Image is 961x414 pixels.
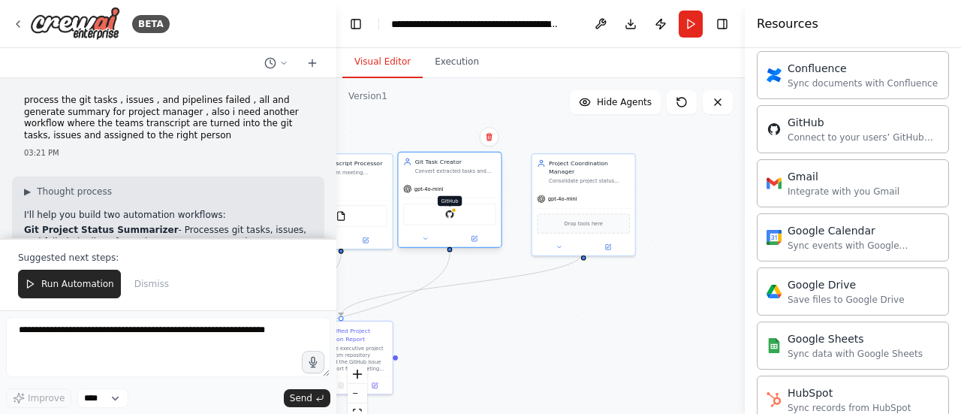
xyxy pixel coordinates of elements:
[289,153,393,249] div: Team Transcript ProcessorAnalyze team meeting transcripts and extract actionable tasks, issues, a...
[767,230,782,245] img: Google Calendar
[480,127,499,147] button: Delete node
[788,331,923,346] div: Google Sheets
[788,277,905,292] div: Google Drive
[584,242,631,252] button: Open in side panel
[397,153,502,249] div: Git Task CreatorConvert extracted tasks and action items from team discussions into properly form...
[306,345,387,372] div: Combine the executive project summary from repository analysis and the GitHub issue creation repo...
[788,61,938,76] div: Confluence
[788,131,939,144] div: Connect to your users’ GitHub accounts
[391,17,560,32] nav: breadcrumb
[337,252,588,316] g: Edge from 2556b77d-e927-4402-b4eb-171aa6f9730e to 07a31445-078f-4e10-8b40-3591177365d5
[444,210,454,219] img: GitHub
[127,270,176,298] button: Dismiss
[28,392,65,404] span: Improve
[306,327,387,343] div: Create Unified Project Coordination Report
[336,211,346,221] img: FileReadTool
[134,278,169,290] span: Dismiss
[549,159,630,176] div: Project Coordination Manager
[788,186,899,198] div: Integrate with you Gmail
[564,219,603,228] span: Drop tools here
[767,284,782,299] img: Google Drive
[342,47,423,78] button: Visual Editor
[24,225,312,248] li: - Processes git tasks, issues, and failed pipelines for project manager summaries
[788,77,938,89] div: Sync documents with Confluence
[18,270,121,298] button: Run Automation
[415,168,496,174] div: Convert extracted tasks and action items from team discussions into properly formatted GitHub iss...
[532,153,636,256] div: Project Coordination ManagerConsolidate project status reports and newly created GitHub issues in...
[415,158,496,166] div: Git Task Creator
[302,351,324,373] button: Click to speak your automation idea
[289,321,393,395] div: Create Unified Project Coordination ReportCombine the executive project summary from repository a...
[290,392,312,404] span: Send
[348,384,367,403] button: zoom out
[788,385,911,400] div: HubSpot
[757,15,818,33] h4: Resources
[24,186,112,198] button: ▶Thought process
[360,380,389,390] button: Open in side panel
[30,7,120,41] img: Logo
[348,90,387,102] div: Version 1
[41,278,114,290] span: Run Automation
[258,54,294,72] button: Switch to previous chat
[788,402,911,414] div: Sync records from HubSpot
[788,169,899,184] div: Gmail
[549,177,630,184] div: Consolidate project status reports and newly created GitHub issues into a unified project coordin...
[597,96,652,108] span: Hide Agents
[324,380,359,390] button: No output available
[450,234,498,243] button: Open in side panel
[767,122,782,137] img: GitHub
[712,14,733,35] button: Hide right sidebar
[37,186,112,198] span: Thought process
[788,294,905,306] div: Save files to Google Drive
[788,223,939,238] div: Google Calendar
[767,176,782,191] img: Gmail
[767,392,782,407] img: HubSpot
[767,68,782,83] img: Confluence
[788,240,939,252] div: Sync events with Google Calendar
[570,90,661,114] button: Hide Agents
[191,253,454,391] g: Edge from 4b083cb1-e8a2-4d8c-b557-7c33e94c06ec to 98306e0f-583f-4a93-9683-9ed3c77a7a0d
[767,338,782,353] img: Google Sheets
[414,186,444,192] span: gpt-4o-mini
[423,47,491,78] button: Execution
[6,388,71,408] button: Improve
[548,195,577,202] span: gpt-4o-mini
[284,389,330,407] button: Send
[345,14,366,35] button: Hide left sidebar
[348,364,367,384] button: zoom in
[788,348,923,360] div: Sync data with Google Sheets
[24,225,179,235] strong: Git Project Status Summarizer
[306,169,387,176] div: Analyze team meeting transcripts and extract actionable tasks, issues, and assignments for {team_...
[306,159,387,168] div: Team Transcript Processor
[18,252,318,264] p: Suggested next steps:
[24,95,312,141] p: process the git tasks , issues , and pipelines failed , all and generate summary for project mana...
[788,115,939,130] div: GitHub
[24,186,31,198] span: ▶
[342,235,389,245] button: Open in side panel
[24,210,312,222] p: I'll help you build two automation workflows:
[132,15,170,33] div: BETA
[300,54,324,72] button: Start a new chat
[24,147,312,159] div: 03:21 PM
